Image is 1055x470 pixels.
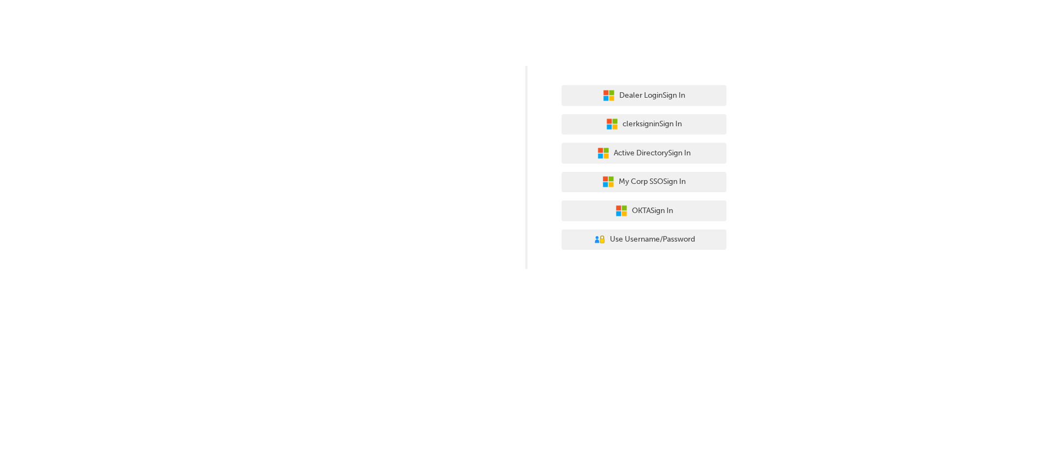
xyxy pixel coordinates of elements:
button: Active DirectorySign In [562,143,726,164]
button: My Corp SSOSign In [562,172,726,193]
button: OKTASign In [562,200,726,221]
button: clerksigninSign In [562,114,726,135]
span: Dealer Login Sign In [619,89,685,102]
span: clerksignin Sign In [623,118,682,131]
span: OKTA Sign In [632,205,673,217]
span: My Corp SSO Sign In [619,176,686,188]
button: Dealer LoginSign In [562,85,726,106]
button: Use Username/Password [562,230,726,250]
span: Use Username/Password [610,233,695,246]
span: Active Directory Sign In [614,147,691,160]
